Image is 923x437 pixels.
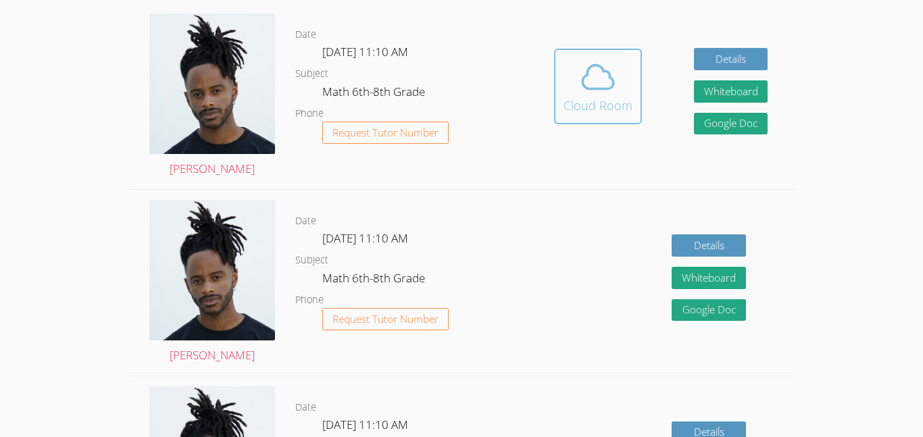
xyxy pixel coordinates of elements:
dd: Math 6th-8th Grade [322,82,428,105]
button: Whiteboard [694,80,768,103]
button: Whiteboard [672,267,746,289]
dd: Math 6th-8th Grade [322,269,428,292]
a: Google Doc [694,113,768,135]
img: Portrait.jpg [149,200,275,340]
a: Details [672,234,746,257]
dt: Date [295,399,316,416]
dt: Subject [295,66,328,82]
dt: Date [295,213,316,230]
span: Request Tutor Number [332,128,439,138]
img: Portrait.jpg [149,14,275,153]
a: Details [694,48,768,70]
a: Google Doc [672,299,746,322]
dt: Subject [295,252,328,269]
button: Cloud Room [554,49,642,124]
div: Cloud Room [564,96,632,115]
button: Request Tutor Number [322,308,449,330]
dt: Date [295,26,316,43]
span: [DATE] 11:10 AM [322,230,408,246]
dt: Phone [295,105,324,122]
a: [PERSON_NAME] [149,200,275,365]
span: [DATE] 11:10 AM [322,44,408,59]
button: Request Tutor Number [322,122,449,144]
span: Request Tutor Number [332,314,439,324]
a: [PERSON_NAME] [149,14,275,179]
dt: Phone [295,292,324,309]
span: [DATE] 11:10 AM [322,417,408,432]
